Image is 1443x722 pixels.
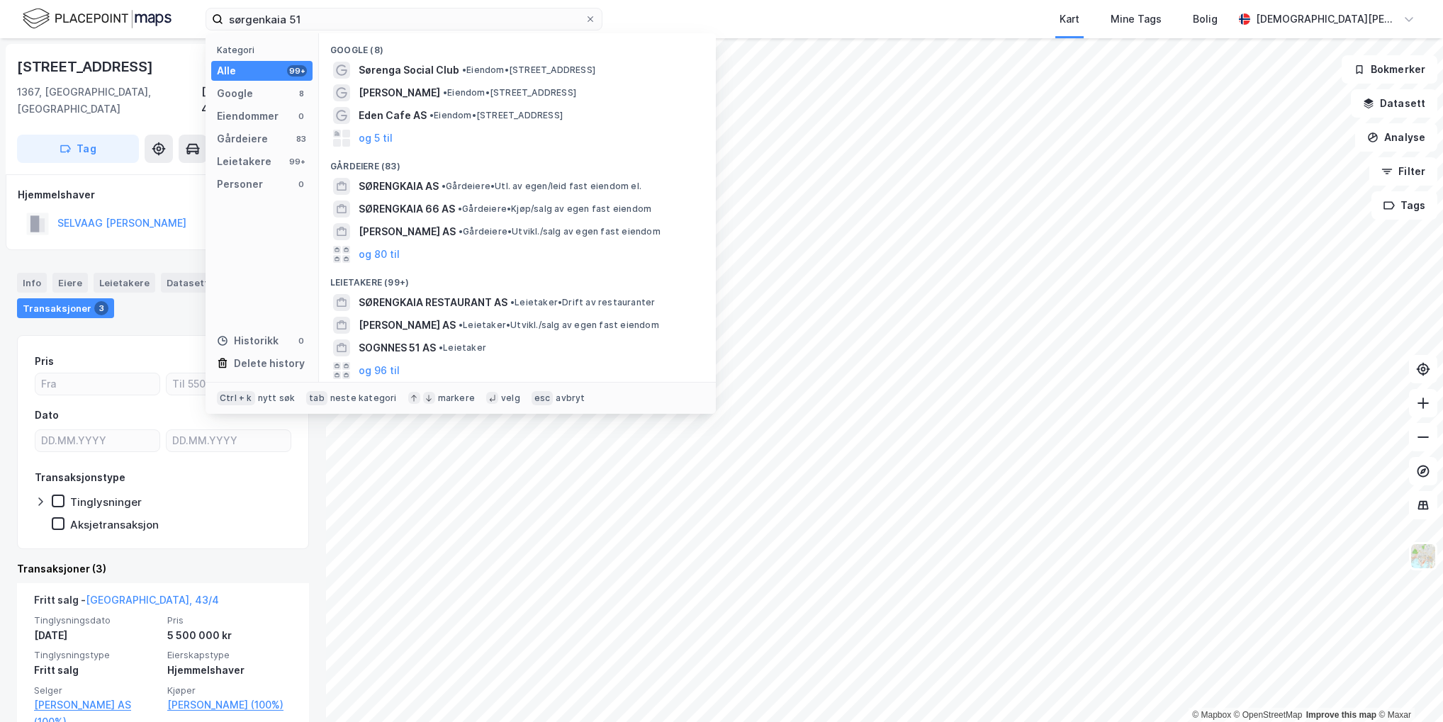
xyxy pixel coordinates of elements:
span: [PERSON_NAME] AS [359,223,456,240]
span: Eierskapstype [167,649,292,661]
div: Gårdeiere (83) [319,150,716,175]
div: 0 [296,111,307,122]
div: Kategori [217,45,313,55]
span: Sørenga Social Club [359,62,459,79]
span: Leietaker • Drift av restauranter [510,297,655,308]
span: • [462,64,466,75]
span: • [458,203,462,214]
div: Hjemmelshaver [18,186,308,203]
img: Z [1410,543,1437,570]
div: tab [306,391,327,405]
div: Leietakere [217,153,271,170]
div: Tinglysninger [70,495,142,509]
div: Bolig [1193,11,1218,28]
span: Tinglysningstype [34,649,159,661]
a: OpenStreetMap [1234,710,1303,720]
div: [DEMOGRAPHIC_DATA][PERSON_NAME] [1256,11,1398,28]
div: [STREET_ADDRESS] [17,55,156,78]
div: 3 [94,301,108,315]
div: 99+ [287,156,307,167]
div: Ctrl + k [217,391,255,405]
div: Mine Tags [1111,11,1162,28]
div: [DATE] [34,627,159,644]
input: DD.MM.YYYY [167,430,291,451]
div: Transaksjoner [17,298,114,318]
button: Bokmerker [1342,55,1437,84]
a: Mapbox [1192,710,1231,720]
div: Transaksjoner (3) [17,560,309,577]
span: • [439,342,443,353]
div: Pris [35,353,54,370]
span: • [443,87,447,98]
span: SØRENGKAIA 66 AS [359,201,455,218]
span: Gårdeiere • Kjøp/salg av egen fast eiendom [458,203,651,215]
div: Personer [217,176,263,193]
div: Dato [35,407,59,424]
input: Søk på adresse, matrikkel, gårdeiere, leietakere eller personer [223,9,585,30]
span: SØRENGKAIA RESTAURANT AS [359,294,507,311]
button: Tag [17,135,139,163]
div: Leietakere [94,273,155,293]
span: SOGNNES 51 AS [359,339,436,356]
a: [GEOGRAPHIC_DATA], 43/4 [86,594,219,606]
span: Eiendom • [STREET_ADDRESS] [443,87,576,98]
div: Hjemmelshaver [167,662,292,679]
span: Eiendom • [STREET_ADDRESS] [429,110,563,121]
span: • [459,226,463,237]
div: Gårdeiere [217,130,268,147]
div: Leietakere (99+) [319,266,716,291]
span: Eiendom • [STREET_ADDRESS] [462,64,595,76]
div: 83 [296,133,307,145]
div: avbryt [556,393,585,404]
button: og 96 til [359,362,400,379]
a: Improve this map [1306,710,1376,720]
input: Til 5500000 [167,373,291,395]
span: SØRENGKAIA AS [359,178,439,195]
span: [PERSON_NAME] AS [359,317,456,334]
button: og 80 til [359,246,400,263]
span: • [442,181,446,191]
div: Transaksjonstype [35,469,125,486]
span: • [510,297,515,308]
img: logo.f888ab2527a4732fd821a326f86c7f29.svg [23,6,172,31]
div: 1367, [GEOGRAPHIC_DATA], [GEOGRAPHIC_DATA] [17,84,201,118]
div: Delete history [234,355,305,372]
span: Leietaker [439,342,486,354]
div: esc [532,391,554,405]
div: nytt søk [258,393,296,404]
div: 5 500 000 kr [167,627,292,644]
button: Tags [1371,191,1437,220]
span: • [459,320,463,330]
iframe: Chat Widget [1372,654,1443,722]
a: [PERSON_NAME] (100%) [167,696,292,713]
span: Gårdeiere • Utl. av egen/leid fast eiendom el. [442,181,641,192]
div: neste kategori [330,393,397,404]
div: Alle [217,62,236,79]
div: Eiere [52,273,88,293]
div: 99+ [287,65,307,77]
div: markere [438,393,475,404]
span: [PERSON_NAME] [359,84,440,101]
button: Filter [1369,157,1437,186]
div: 0 [296,335,307,346]
span: Selger [34,684,159,696]
div: Fritt salg [34,662,159,679]
div: 8 [296,88,307,99]
div: Historikk [217,332,279,349]
div: 0 [296,179,307,190]
div: Info [17,273,47,293]
div: Kart [1060,11,1079,28]
span: Gårdeiere • Utvikl./salg av egen fast eiendom [459,226,661,237]
div: [GEOGRAPHIC_DATA], 43/4 [201,84,309,118]
input: Fra [35,373,159,395]
span: • [429,110,434,120]
span: Pris [167,614,292,626]
span: Tinglysningsdato [34,614,159,626]
span: Kjøper [167,684,292,696]
div: Fritt salg - [34,592,219,614]
span: Eden Cafe AS [359,107,427,124]
button: Analyse [1355,123,1437,152]
input: DD.MM.YYYY [35,430,159,451]
button: Datasett [1351,89,1437,118]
